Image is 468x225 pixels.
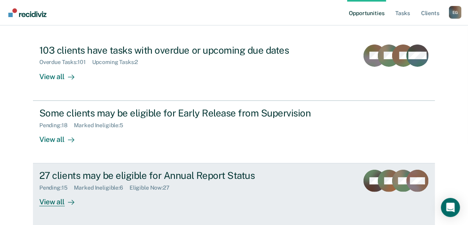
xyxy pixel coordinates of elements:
div: Some clients may be eligible for Early Release from Supervision [39,107,318,119]
div: Eligible Now : 27 [130,184,176,191]
div: Marked Ineligible : 6 [74,184,130,191]
div: Marked Ineligible : 5 [74,122,130,129]
img: Recidiviz [8,8,46,17]
a: 103 clients have tasks with overdue or upcoming due datesOverdue Tasks:101Upcoming Tasks:2View all [33,38,435,101]
div: Overdue Tasks : 101 [39,59,92,66]
div: Open Intercom Messenger [441,198,460,217]
div: Upcoming Tasks : 2 [92,59,145,66]
button: Profile dropdown button [449,6,462,19]
div: View all [39,66,84,81]
div: 27 clients may be eligible for Annual Report Status [39,170,318,181]
div: View all [39,191,84,207]
a: Some clients may be eligible for Early Release from SupervisionPending:18Marked Ineligible:5View all [33,101,435,163]
div: E G [449,6,462,19]
div: 103 clients have tasks with overdue or upcoming due dates [39,45,318,56]
div: Pending : 18 [39,122,74,129]
div: Pending : 15 [39,184,74,191]
div: View all [39,128,84,144]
